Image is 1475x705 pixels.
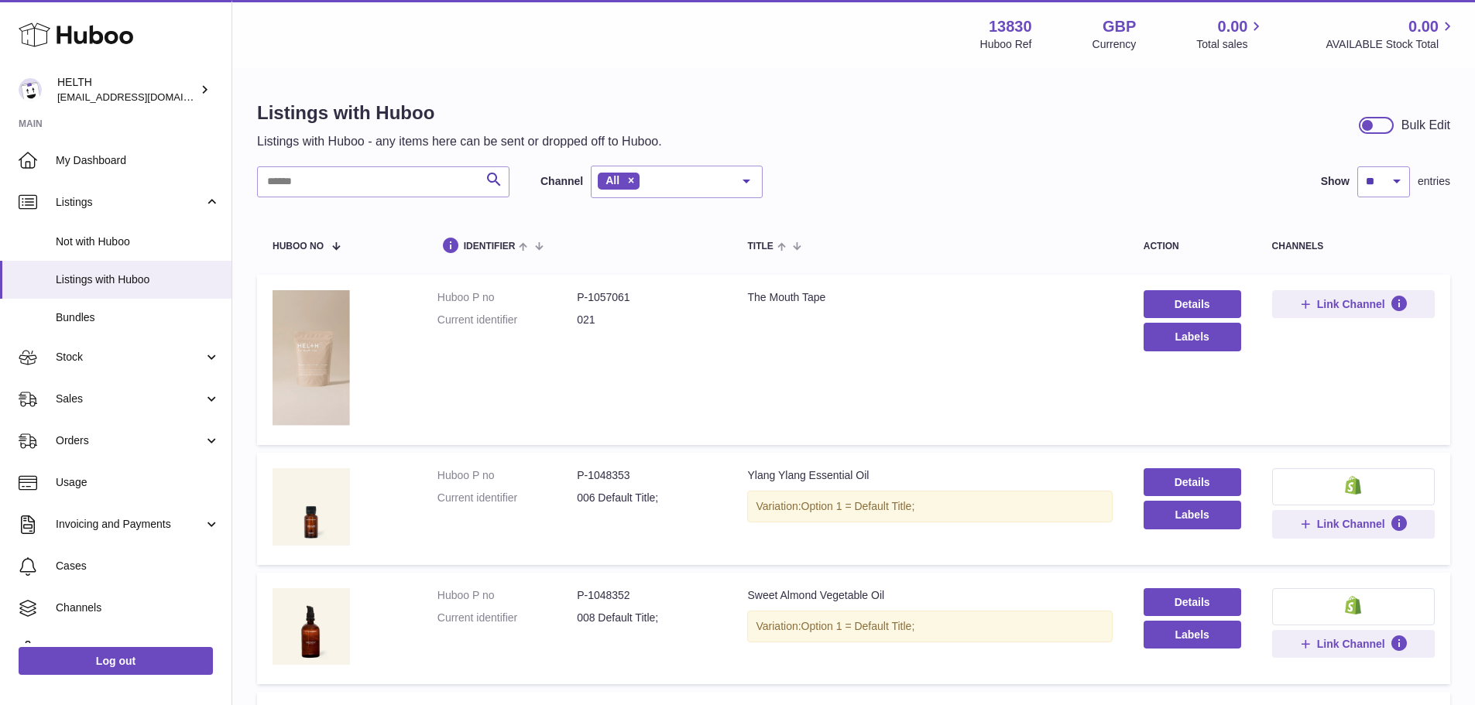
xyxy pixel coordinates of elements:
span: Bundles [56,310,220,325]
button: Link Channel [1272,630,1435,658]
span: Channels [56,601,220,615]
dd: 021 [577,313,716,327]
img: shopify-small.png [1345,596,1361,614]
dt: Huboo P no [437,290,577,305]
div: HELTH [57,75,197,104]
div: Ylang Ylang Essential Oil [747,468,1112,483]
span: 0.00 [1218,16,1248,37]
div: Huboo Ref [980,37,1032,52]
span: Option 1 = Default Title; [801,620,915,632]
a: Details [1144,588,1241,616]
strong: 13830 [989,16,1032,37]
span: Invoicing and Payments [56,517,204,532]
span: Link Channel [1317,637,1385,651]
button: Labels [1144,323,1241,351]
dt: Current identifier [437,491,577,505]
span: Orders [56,433,204,448]
div: Variation: [747,491,1112,522]
div: The Mouth Tape [747,290,1112,305]
img: Ylang Ylang Essential Oil [273,468,350,546]
span: All [605,174,619,187]
span: title [747,241,773,252]
span: Link Channel [1317,517,1385,531]
span: Cases [56,559,220,573]
dd: 008 Default Title; [577,611,716,625]
p: Listings with Huboo - any items here can be sent or dropped off to Huboo. [257,133,662,150]
dd: P-1048352 [577,588,716,603]
a: Details [1144,468,1241,496]
span: Settings [56,642,220,657]
a: Details [1144,290,1241,318]
strong: GBP [1103,16,1136,37]
dd: P-1057061 [577,290,716,305]
a: Log out [19,647,213,675]
div: Variation: [747,611,1112,642]
dt: Current identifier [437,313,577,327]
dd: 006 Default Title; [577,491,716,505]
img: Sweet Almond Vegetable Oil [273,588,350,665]
span: Listings [56,195,204,210]
img: shopify-small.png [1345,476,1361,495]
span: AVAILABLE Stock Total [1326,37,1456,52]
button: Labels [1144,621,1241,649]
span: Total sales [1196,37,1265,52]
div: Sweet Almond Vegetable Oil [747,588,1112,603]
div: channels [1272,241,1435,252]
img: The Mouth Tape [273,290,350,426]
dt: Huboo P no [437,588,577,603]
label: Show [1321,174,1350,189]
button: Labels [1144,501,1241,529]
a: 0.00 Total sales [1196,16,1265,52]
span: entries [1418,174,1450,189]
dt: Current identifier [437,611,577,625]
div: action [1144,241,1241,252]
label: Channel [540,174,583,189]
span: Sales [56,392,204,406]
button: Link Channel [1272,510,1435,538]
dt: Huboo P no [437,468,577,483]
h1: Listings with Huboo [257,101,662,125]
span: Listings with Huboo [56,272,220,287]
a: 0.00 AVAILABLE Stock Total [1326,16,1456,52]
span: Huboo no [273,241,324,252]
span: Usage [56,475,220,490]
button: Link Channel [1272,290,1435,318]
span: Not with Huboo [56,234,220,249]
span: [EMAIL_ADDRESS][DOMAIN_NAME] [57,91,228,103]
img: internalAdmin-13830@internal.huboo.com [19,78,42,101]
span: identifier [464,241,516,252]
span: Option 1 = Default Title; [801,500,915,512]
span: Link Channel [1317,297,1385,311]
span: 0.00 [1408,16,1439,37]
dd: P-1048353 [577,468,716,483]
div: Bulk Edit [1401,117,1450,134]
span: Stock [56,350,204,364]
div: Currency [1093,37,1137,52]
span: My Dashboard [56,153,220,168]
